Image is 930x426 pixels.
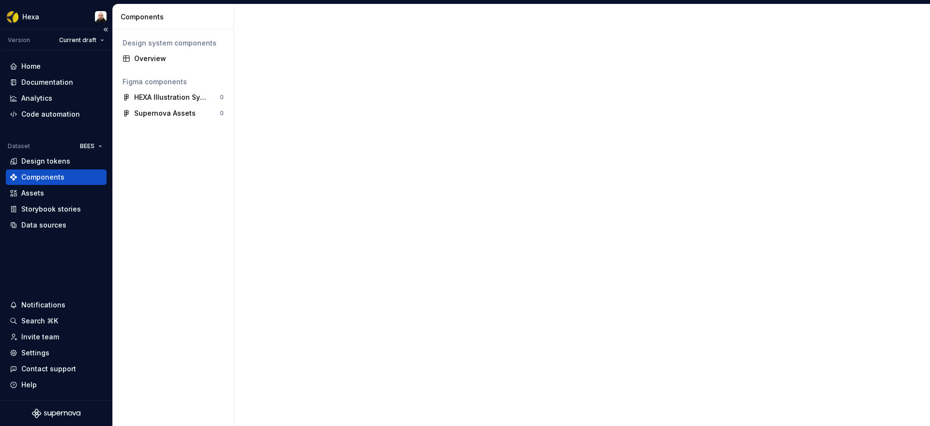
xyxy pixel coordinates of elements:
div: Figma components [123,77,224,87]
div: Hexa [22,12,39,22]
div: Home [21,61,41,71]
a: Components [6,169,107,185]
a: Assets [6,185,107,201]
div: Invite team [21,332,59,342]
img: Rafael Fernandes [95,11,107,23]
button: Contact support [6,361,107,377]
div: Supernova Assets [134,108,196,118]
a: Supernova Assets0 [119,106,228,121]
a: Data sources [6,217,107,233]
a: Design tokens [6,153,107,169]
div: Dataset [8,142,30,150]
a: Overview [119,51,228,66]
div: Overview [134,54,224,63]
img: a56d5fbf-f8ab-4a39-9705-6fc7187585ab.png [7,11,18,23]
a: Code automation [6,106,107,122]
a: Analytics [6,91,107,106]
button: Help [6,377,107,393]
a: Storybook stories [6,201,107,217]
div: Design tokens [21,156,70,166]
div: 0 [220,93,224,101]
div: 0 [220,109,224,117]
div: Components [121,12,230,22]
button: Search ⌘K [6,313,107,329]
a: Home [6,59,107,74]
div: Settings [21,348,49,358]
div: Notifications [21,300,65,310]
div: Documentation [21,77,73,87]
div: Design system components [123,38,224,48]
div: Analytics [21,93,52,103]
div: Storybook stories [21,204,81,214]
div: Components [21,172,64,182]
button: BEES [76,139,107,153]
button: Current draft [55,33,108,47]
div: Help [21,380,37,390]
button: Notifications [6,297,107,313]
a: HEXA Illustration System0 [119,90,228,105]
div: Version [8,36,30,44]
div: HEXA Illustration System [134,92,206,102]
button: HexaRafael Fernandes [2,6,110,27]
span: BEES [80,142,94,150]
div: Contact support [21,364,76,374]
a: Settings [6,345,107,361]
a: Invite team [6,329,107,345]
div: Assets [21,188,44,198]
svg: Supernova Logo [32,409,80,418]
div: Data sources [21,220,66,230]
a: Documentation [6,75,107,90]
button: Collapse sidebar [99,23,112,36]
div: Code automation [21,109,80,119]
div: Search ⌘K [21,316,58,326]
span: Current draft [59,36,96,44]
